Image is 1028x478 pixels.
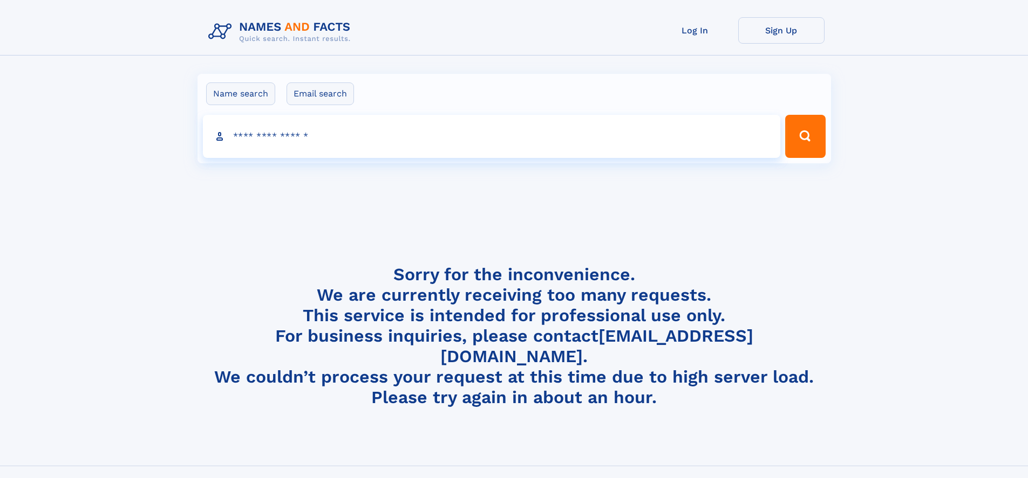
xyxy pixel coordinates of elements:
[738,17,825,44] a: Sign Up
[440,325,753,366] a: [EMAIL_ADDRESS][DOMAIN_NAME]
[206,82,275,105] label: Name search
[652,17,738,44] a: Log In
[204,264,825,408] h4: Sorry for the inconvenience. We are currently receiving too many requests. This service is intend...
[204,17,359,46] img: Logo Names and Facts
[203,115,781,158] input: search input
[287,82,354,105] label: Email search
[785,115,825,158] button: Search Button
